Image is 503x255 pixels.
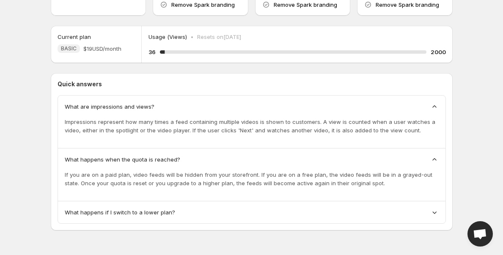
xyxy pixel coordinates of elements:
p: Remove Spark branding [376,0,439,9]
p: Usage (Views) [148,33,187,41]
p: • [190,33,194,41]
h5: 2000 [431,48,446,56]
p: Quick answers [58,80,446,88]
p: Remove Spark branding [274,0,337,9]
a: Open chat [467,221,493,247]
p: If you are on a paid plan, video feeds will be hidden from your storefront. If you are on a free ... [65,170,439,187]
p: Remove Spark branding [171,0,235,9]
span: $19 USD/month [83,44,121,53]
span: BASIC [61,45,77,52]
span: What happens when the quota is reached? [65,155,180,164]
span: What are impressions and views? [65,102,154,111]
h5: 36 [148,48,156,56]
p: Impressions represent how many times a feed containing multiple videos is shown to customers. A v... [65,118,439,134]
h5: Current plan [58,33,91,41]
p: Resets on [DATE] [197,33,241,41]
span: What happens if I switch to a lower plan? [65,208,175,217]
